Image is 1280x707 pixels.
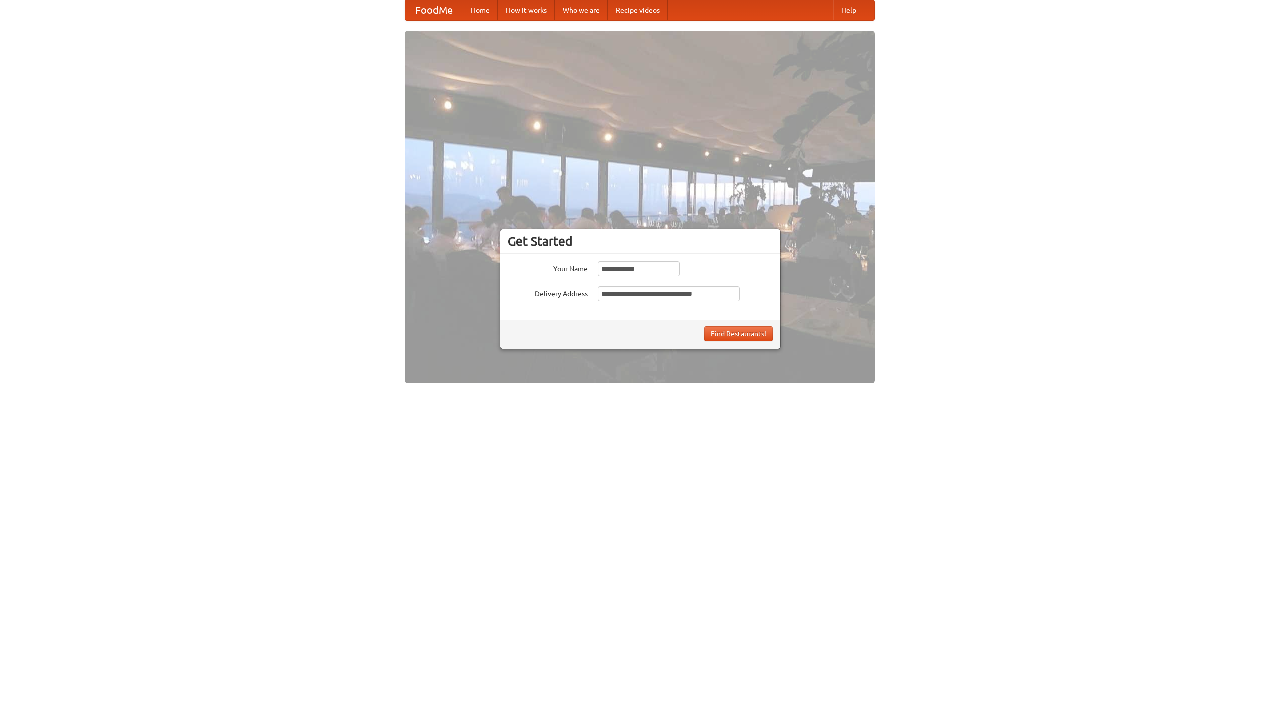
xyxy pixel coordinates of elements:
a: Home [463,0,498,20]
a: Help [833,0,864,20]
button: Find Restaurants! [704,326,773,341]
a: FoodMe [405,0,463,20]
a: Who we are [555,0,608,20]
label: Delivery Address [508,286,588,299]
h3: Get Started [508,234,773,249]
a: How it works [498,0,555,20]
label: Your Name [508,261,588,274]
a: Recipe videos [608,0,668,20]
